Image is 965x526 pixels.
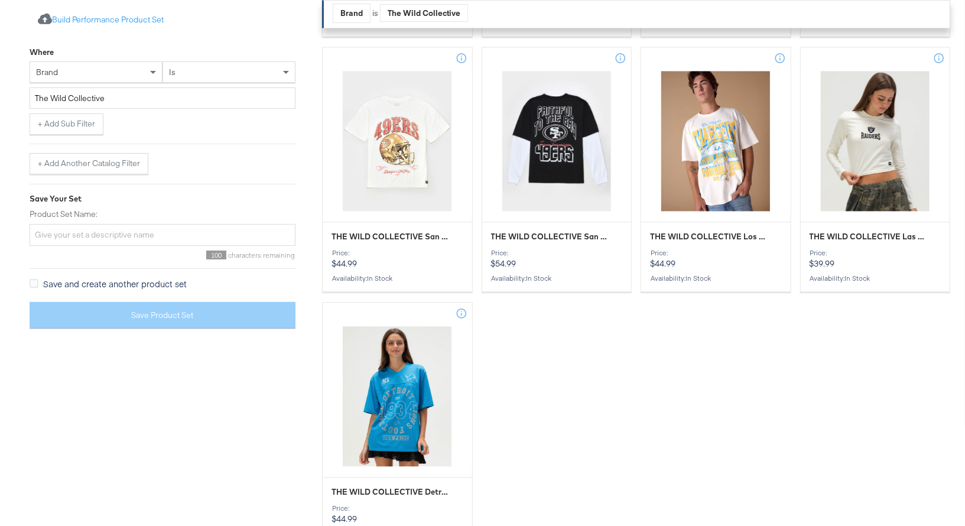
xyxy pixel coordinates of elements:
span: brand [36,67,58,77]
span: THE WILD COLLECTIVE San Francisco 49ers Mens Long Sleeve Boxy... [491,231,609,242]
div: Availability : [810,274,941,283]
div: Price: [650,249,782,257]
span: in stock [845,274,870,283]
div: Where [30,47,54,58]
span: THE WILD COLLECTIVE Los Angeles Chargers Player Mens Boxy Tee [650,231,768,242]
span: is [169,67,176,77]
div: Availability : [332,274,463,283]
div: Price: [810,249,941,257]
span: THE WILD COLLECTIVE Detroit Lions Womens Jersey [332,486,450,498]
span: THE WILD COLLECTIVE San Francisco 49ers Helmet Mens Boxy Tee [332,231,450,242]
div: characters remaining [30,251,295,259]
p: $44.99 [332,249,463,269]
input: Give your set a descriptive name [30,224,295,246]
div: Save Your Set [30,193,295,204]
div: Brand [333,4,370,22]
label: Product Set Name: [30,209,295,220]
span: in stock [367,274,392,283]
span: THE WILD COLLECTIVE Las Vegas Raiders Womens Long Sleeve Baby Tee [810,231,928,242]
button: + Add Sub Filter [30,113,103,135]
div: Price: [332,249,463,257]
div: is [371,8,380,19]
button: Build Performance Product Set [30,9,172,31]
span: 100 [206,251,226,259]
p: $54.99 [491,249,623,269]
div: Price: [491,249,623,257]
div: Price: [332,504,463,512]
span: Save and create another product set [43,278,187,290]
span: in stock [527,274,552,283]
button: + Add Another Catalog Filter [30,153,148,174]
p: $44.99 [650,249,782,269]
div: Availability : [491,274,623,283]
div: The Wild Collective [381,4,467,22]
p: $39.99 [810,249,941,269]
div: Availability : [650,274,782,283]
input: Enter a value for your filter [30,87,295,109]
p: $44.99 [332,504,463,524]
span: in stock [685,274,711,283]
